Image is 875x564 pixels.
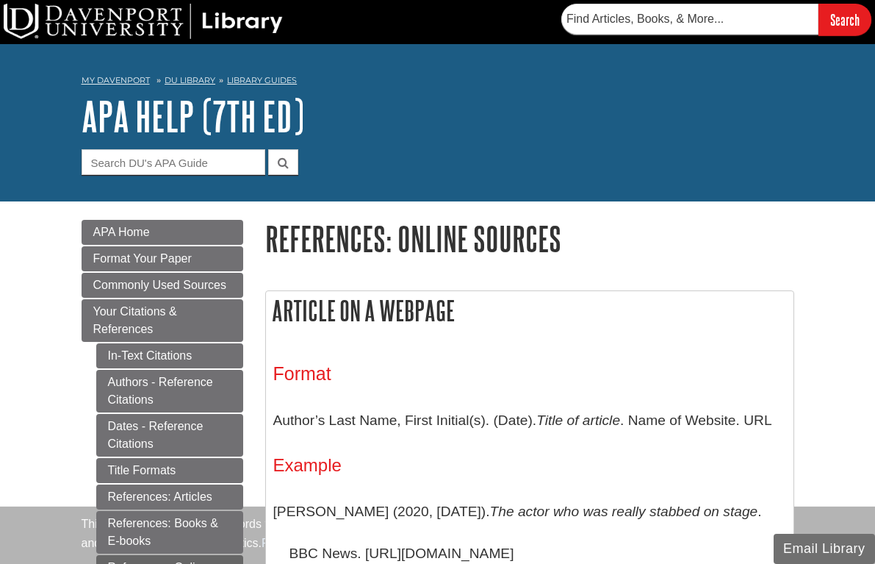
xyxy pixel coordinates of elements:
[266,291,793,330] h2: Article on a Webpage
[96,414,243,457] a: Dates - Reference Citations
[265,220,794,257] h1: References: Online Sources
[774,534,875,564] button: Email Library
[93,305,177,335] span: Your Citations & References
[96,343,243,368] a: In-Text Citations
[561,4,871,35] form: Searches DU Library's articles, books, and more
[96,511,243,554] a: References: Books & E-books
[490,504,758,519] i: The actor who was really stabbed on stage
[227,75,297,85] a: Library Guides
[96,370,243,413] a: Authors - Reference Citations
[4,4,283,39] img: DU Library
[273,363,786,385] h3: Format
[561,4,818,35] input: Find Articles, Books, & More...
[82,246,243,271] a: Format Your Paper
[82,93,304,139] a: APA Help (7th Ed)
[82,74,150,87] a: My Davenport
[82,220,243,245] a: APA Home
[93,252,192,265] span: Format Your Paper
[96,485,243,510] a: References: Articles
[82,149,265,175] input: Search DU's APA Guide
[273,399,786,442] p: Author’s Last Name, First Initial(s). (Date). . Name of Website. URL
[93,226,150,238] span: APA Home
[165,75,215,85] a: DU Library
[536,413,620,428] i: Title of article
[93,279,226,291] span: Commonly Used Sources
[82,273,243,298] a: Commonly Used Sources
[273,456,786,475] h4: Example
[82,71,794,94] nav: breadcrumb
[818,4,871,35] input: Search
[82,299,243,342] a: Your Citations & References
[96,458,243,483] a: Title Formats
